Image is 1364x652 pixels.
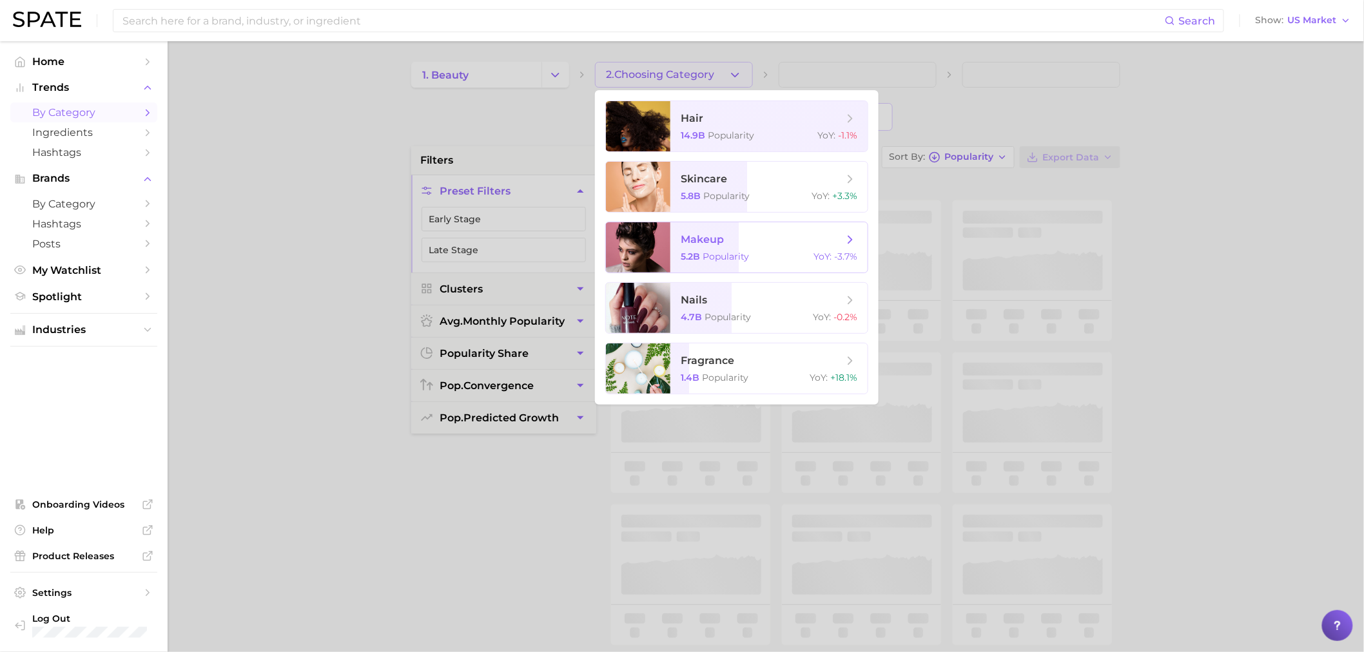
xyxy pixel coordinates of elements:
a: Hashtags [10,142,157,162]
span: by Category [32,106,135,119]
a: Settings [10,583,157,602]
span: US Market [1288,17,1337,24]
button: ShowUS Market [1252,12,1354,29]
span: My Watchlist [32,264,135,276]
span: YoY : [813,311,831,323]
span: Help [32,524,135,536]
span: fragrance [681,354,734,367]
span: Posts [32,238,135,250]
a: by Category [10,102,157,122]
a: Help [10,521,157,540]
ul: 2.Choosing Category [595,90,879,405]
span: Popularity [705,311,751,323]
span: Settings [32,587,135,599]
span: 5.2b [681,251,700,262]
span: Hashtags [32,218,135,230]
span: Search [1179,15,1216,27]
a: My Watchlist [10,260,157,280]
span: Log Out [32,613,153,624]
span: 4.7b [681,311,702,323]
span: Spotlight [32,291,135,303]
input: Search here for a brand, industry, or ingredient [121,10,1165,32]
span: Home [32,55,135,68]
span: -3.7% [834,251,857,262]
span: Popularity [703,190,750,202]
a: Product Releases [10,546,157,566]
a: Posts [10,234,157,254]
button: Brands [10,169,157,188]
span: YoY : [817,129,835,141]
span: Popularity [702,372,748,383]
span: makeup [681,233,724,245]
span: +18.1% [830,372,857,383]
span: by Category [32,198,135,210]
span: Ingredients [32,126,135,139]
span: -1.1% [838,129,857,141]
span: Product Releases [32,550,135,562]
a: Onboarding Videos [10,495,157,514]
a: Home [10,52,157,72]
span: YoY : [810,372,828,383]
span: Trends [32,82,135,93]
span: Show [1256,17,1284,24]
span: YoY : [814,251,832,262]
a: Spotlight [10,287,157,307]
span: hair [681,112,703,124]
span: skincare [681,173,727,185]
span: 14.9b [681,129,705,141]
a: Log out. Currently logged in with e-mail caitlin.delaney@loreal.com. [10,609,157,642]
span: -0.2% [833,311,857,323]
span: Onboarding Videos [32,499,135,510]
span: 5.8b [681,190,701,202]
button: Industries [10,320,157,340]
img: SPATE [13,12,81,27]
span: +3.3% [832,190,857,202]
a: by Category [10,194,157,214]
button: Trends [10,78,157,97]
span: nails [681,294,707,306]
span: Industries [32,324,135,336]
span: YoY : [812,190,830,202]
span: Popularity [708,129,754,141]
span: Hashtags [32,146,135,158]
span: 1.4b [681,372,699,383]
span: Brands [32,173,135,184]
a: Hashtags [10,214,157,234]
span: Popularity [703,251,749,262]
a: Ingredients [10,122,157,142]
